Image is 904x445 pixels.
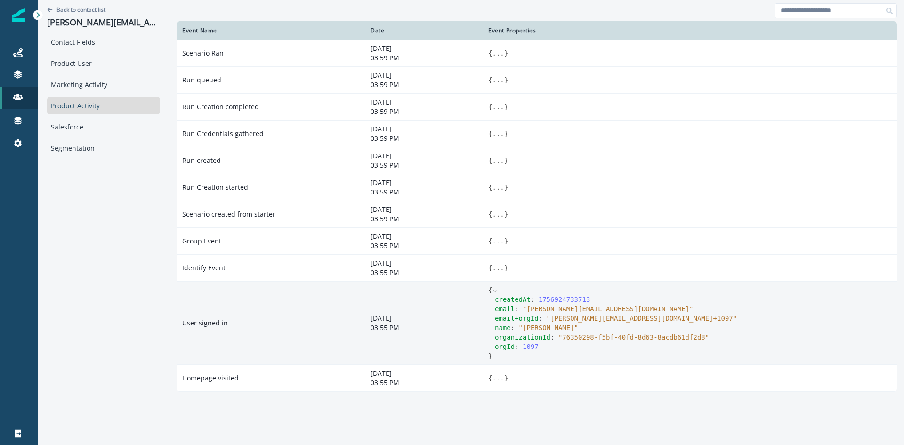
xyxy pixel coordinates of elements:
button: ... [492,102,504,112]
p: [DATE] [371,369,477,378]
p: 03:59 PM [371,53,477,63]
td: Run created [177,147,365,174]
td: Identify Event [177,255,365,282]
p: 03:59 PM [371,134,477,143]
div: Event Properties [488,27,891,34]
td: User signed in [177,282,365,365]
p: [DATE] [371,178,477,187]
button: ... [492,49,504,58]
span: } [504,157,508,164]
div: Contact Fields [47,33,160,51]
div: : [495,295,891,304]
span: { [488,76,492,84]
div: : [495,342,891,351]
span: { [488,157,492,164]
span: } [504,374,508,382]
button: ... [492,183,504,192]
span: email+orgId [495,315,539,322]
button: ... [492,75,504,85]
p: [DATE] [371,71,477,80]
span: } [504,184,508,191]
span: { [488,49,492,57]
span: name [495,324,511,332]
div: : [495,332,891,342]
p: [DATE] [371,232,477,241]
span: { [488,264,492,272]
div: Segmentation [47,139,160,157]
span: } [504,264,508,272]
p: 03:59 PM [371,107,477,116]
p: [DATE] [371,151,477,161]
td: Run Creation completed [177,94,365,121]
span: { [488,374,492,382]
button: ... [492,210,504,219]
p: [DATE] [371,44,477,53]
p: [DATE] [371,97,477,107]
p: [DATE] [371,314,477,323]
div: Date [371,27,477,34]
button: ... [492,373,504,383]
button: ... [492,129,504,138]
span: { [488,237,492,245]
p: 03:55 PM [371,268,477,277]
span: " 76350298-f5bf-40fd-8d63-8acdb61df2d8 " [558,333,709,341]
td: Scenario Ran [177,40,365,67]
span: } [504,130,508,138]
div: Product User [47,55,160,72]
span: createdAt [495,296,531,303]
div: Event Name [182,27,359,34]
p: 03:59 PM [371,214,477,224]
p: 03:55 PM [371,241,477,251]
td: Group Event [177,228,365,255]
span: " [PERSON_NAME][EMAIL_ADDRESS][DOMAIN_NAME]+1097 " [547,315,737,322]
span: organizationId [495,333,550,341]
div: Marketing Activity [47,76,160,93]
span: { [488,103,492,111]
div: : [495,304,891,314]
button: ... [492,236,504,246]
span: { [488,184,492,191]
p: 03:59 PM [371,161,477,170]
td: Run queued [177,67,365,94]
td: Run Credentials gathered [177,121,365,147]
p: 03:55 PM [371,323,477,332]
span: { [488,286,492,294]
span: } [504,210,508,218]
span: } [504,49,508,57]
div: Product Activity [47,97,160,114]
span: } [488,352,492,360]
td: Homepage visited [177,365,365,392]
div: : [495,323,891,332]
span: } [504,76,508,84]
p: [DATE] [371,259,477,268]
p: 03:55 PM [371,378,477,388]
span: email [495,305,515,313]
div: Salesforce [47,118,160,136]
span: { [488,210,492,218]
span: orgId [495,343,515,350]
span: } [504,237,508,245]
span: 1756924733713 [539,296,590,303]
td: Run Creation started [177,174,365,201]
span: } [504,103,508,111]
p: 03:59 PM [371,80,477,89]
button: ... [492,263,504,273]
p: [PERSON_NAME][EMAIL_ADDRESS][DOMAIN_NAME] [47,17,160,28]
p: [DATE] [371,124,477,134]
button: ... [492,156,504,165]
p: [DATE] [371,205,477,214]
td: Scenario created from starter [177,201,365,228]
span: " [PERSON_NAME] " [519,324,578,332]
img: Inflection [12,8,25,22]
span: { [488,130,492,138]
button: Go back [47,6,105,14]
p: 03:59 PM [371,187,477,197]
div: : [495,314,891,323]
span: " [PERSON_NAME][EMAIL_ADDRESS][DOMAIN_NAME] " [523,305,693,313]
span: 1097 [523,343,539,350]
p: Back to contact list [56,6,105,14]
